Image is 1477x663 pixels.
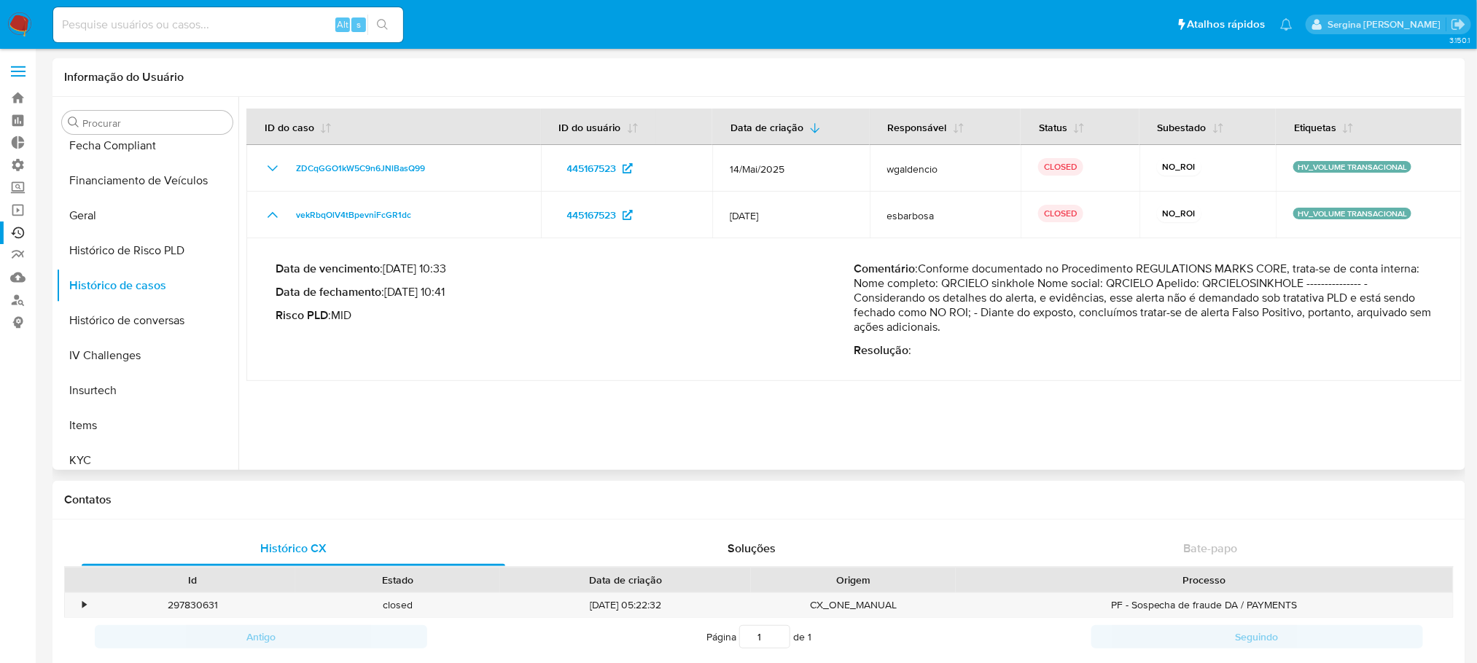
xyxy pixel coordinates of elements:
[1280,18,1293,31] a: Notificações
[337,17,348,31] span: Alt
[90,593,295,617] div: 297830631
[56,373,238,408] button: Insurtech
[761,573,946,587] div: Origem
[56,268,238,303] button: Histórico de casos
[367,15,397,35] button: search-icon
[82,117,227,130] input: Procurar
[101,573,285,587] div: Id
[64,70,184,85] h1: Informação do Usuário
[260,540,327,557] span: Histórico CX
[956,593,1453,617] div: PF - Sospecha de fraude DA / PAYMENTS
[1188,17,1266,32] span: Atalhos rápidos
[356,17,361,31] span: s
[808,629,811,644] span: 1
[56,408,238,443] button: Items
[56,443,238,478] button: KYC
[500,593,751,617] div: [DATE] 05:22:32
[82,598,86,612] div: •
[68,117,79,128] button: Procurar
[95,625,427,648] button: Antigo
[1183,540,1237,557] span: Bate-papo
[706,625,811,648] span: Página de
[64,493,1454,507] h1: Contatos
[56,198,238,233] button: Geral
[751,593,956,617] div: CX_ONE_MANUAL
[53,15,403,34] input: Pesquise usuários ou casos...
[1328,17,1446,31] p: sergina.neta@mercadolivre.com
[305,573,490,587] div: Estado
[56,303,238,338] button: Histórico de conversas
[295,593,500,617] div: closed
[510,573,741,587] div: Data de criação
[966,573,1443,587] div: Processo
[1091,625,1424,648] button: Seguindo
[56,128,238,163] button: Fecha Compliant
[56,163,238,198] button: Financiamento de Veículos
[728,540,776,557] span: Soluções
[56,338,238,373] button: IV Challenges
[1451,17,1466,32] a: Sair
[56,233,238,268] button: Histórico de Risco PLD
